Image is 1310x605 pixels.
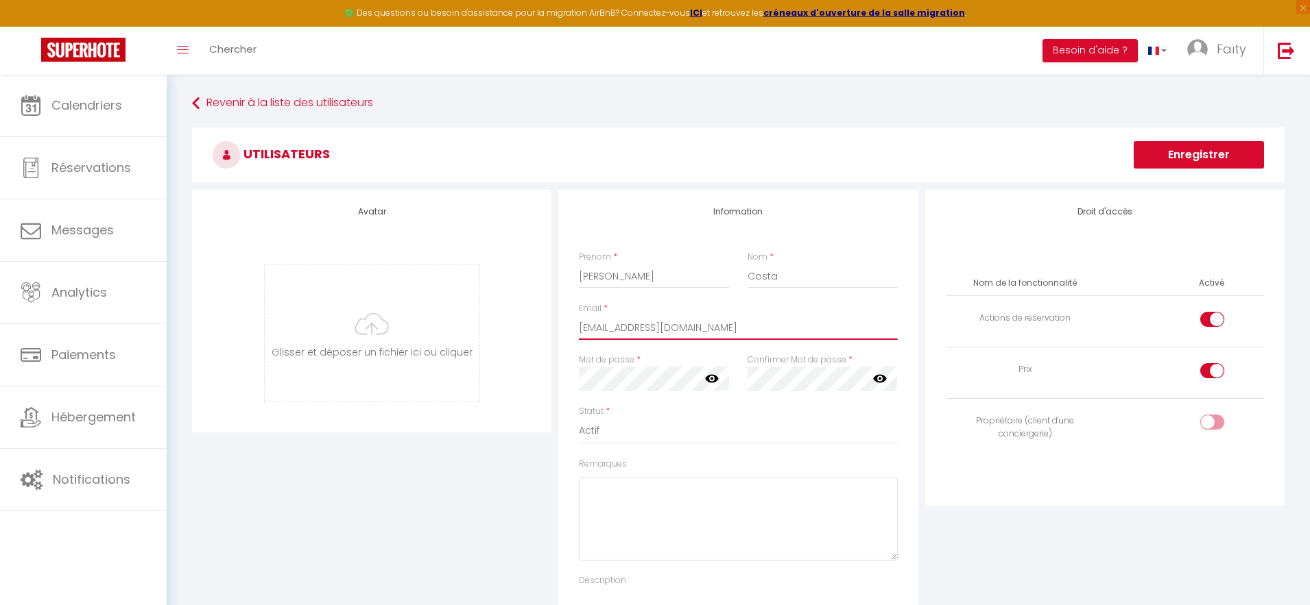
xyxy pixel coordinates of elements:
[11,5,52,47] button: Ouvrir le widget de chat LiveChat
[51,408,136,425] span: Hébergement
[213,207,531,217] h4: Avatar
[1187,39,1208,60] img: ...
[1177,27,1263,75] a: ... Faïty
[951,363,1099,376] div: Prix
[748,251,767,264] label: Nom
[1134,141,1264,169] button: Enregistrer
[579,574,626,587] label: Description
[51,159,131,176] span: Réservations
[579,302,602,315] label: Email
[1217,40,1246,58] span: Faïty
[1043,39,1138,62] button: Besoin d'aide ?
[192,127,1285,182] h3: Utilisateurs
[41,38,126,62] img: Super Booking
[748,354,846,367] label: Confirmer Mot de passe
[53,471,130,488] span: Notifications
[579,207,897,217] h4: Information
[199,27,267,75] a: Chercher
[951,415,1099,441] div: Propriétaire (client d'une conciergerie)
[951,312,1099,325] div: Actions de réservation
[579,354,634,367] label: Mot de passe
[946,271,1105,295] th: Nom de la fonctionnalité
[579,458,627,471] label: Remarques
[51,97,122,114] span: Calendriers
[946,207,1264,217] h4: Droit d'accès
[1193,271,1230,295] th: Activé
[1278,42,1295,59] img: logout
[192,91,1285,116] a: Revenir à la liste des utilisateurs
[690,7,702,18] a: ICI
[51,221,114,238] span: Messages
[51,346,116,363] span: Paiements
[579,405,604,418] label: Statut
[579,251,611,264] label: Prénom
[51,284,107,301] span: Analytics
[209,42,257,56] span: Chercher
[763,7,965,18] a: créneaux d'ouverture de la salle migration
